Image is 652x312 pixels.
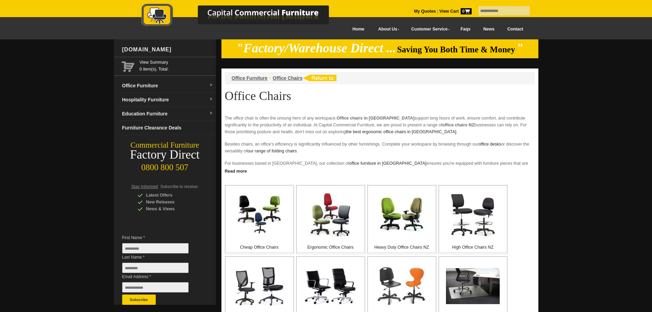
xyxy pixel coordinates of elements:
[122,282,189,292] input: Email Address *
[303,75,336,81] img: return to
[305,267,356,305] img: Executive Office Chairs
[439,9,472,14] strong: View Cart
[209,83,213,87] img: dropdown
[122,254,199,261] span: Last Name *
[131,184,158,189] span: Stay Informed
[122,295,156,305] button: Subscribe
[477,22,501,37] a: News
[119,39,216,60] div: [DOMAIN_NAME]
[209,97,213,101] img: dropdown
[232,75,268,81] a: Office Furniture
[377,267,426,305] img: Plastic Office Chairs
[367,185,436,254] a: Heavy Duty Office Chairs NZ Heavy Duty Office Chairs NZ
[209,111,213,115] img: dropdown
[516,41,523,55] em: "
[122,243,189,253] input: First Name *
[119,121,216,135] a: Furniture Clearance Deals
[114,159,216,172] div: 0800 800 507
[478,142,501,147] a: office desks
[414,9,436,14] a: My Quotes
[226,244,293,251] p: Cheap Office Chairs
[221,166,538,175] a: Click to read more
[454,22,477,37] a: Faqs
[225,185,294,254] a: Cheap Office Chairs Cheap Office Chairs
[236,41,396,55] em: "Factory/Warehouse Direct ...
[451,194,495,236] img: High Office Chairs NZ
[225,141,535,154] p: Besides chairs, an office's efficiency is significantly influenced by other furnishings. Complete...
[122,263,189,273] input: Last Name *
[122,234,199,241] span: First Name *
[138,199,203,205] div: New Releases
[297,244,365,251] p: Ergonomic Office Chairs
[439,244,507,251] p: High Office Chairs NZ
[368,244,436,251] p: Heavy Duty Office Chairs NZ
[123,3,362,28] img: Capital Commercial Furniture Logo
[397,45,515,54] span: Saving You Both Time & Money
[225,115,535,135] p: The office chair is often the unsung hero of any workspace. support long hours of work, ensure co...
[446,268,500,304] img: Office Chair Mats
[119,107,216,121] a: Education Furnituredropdown
[371,22,404,37] a: About Us
[380,193,424,237] img: Heavy Duty Office Chairs NZ
[461,8,472,14] span: 0
[140,59,213,72] span: 0 item(s), Total:
[273,75,303,81] a: Office Chairs
[349,161,426,166] a: office furniture in [GEOGRAPHIC_DATA]
[269,75,271,82] li: ›
[122,273,199,280] span: Email Address *
[225,89,535,102] h1: Office Chairs
[309,193,353,237] img: Ergonomic Office Chairs
[138,192,203,199] div: Latest Offers
[438,185,508,254] a: High Office Chairs NZ High Office Chairs NZ
[238,193,281,237] img: Cheap Office Chairs
[438,9,471,14] a: View Cart0
[119,93,216,107] a: Hospitality Furnituredropdown
[119,79,216,93] a: Office Furnituredropdown
[114,150,216,160] div: Factory Direct
[140,59,213,66] a: View Summary
[346,129,456,134] a: the best ergonomic office chairs in [GEOGRAPHIC_DATA]
[337,116,414,121] strong: Office chairs in [GEOGRAPHIC_DATA]
[225,160,535,180] p: For businesses based in [GEOGRAPHIC_DATA], our collection of ensures you're equipped with furnitu...
[442,123,474,127] strong: office chairs NZ
[296,185,365,254] a: Ergonomic Office Chairs Ergonomic Office Chairs
[160,184,199,189] span: Subscribe to receive:
[247,149,297,153] a: our range of folding chairs
[235,266,284,305] img: Mesh Office Chairs
[404,22,454,37] a: Customer Service
[114,140,216,150] div: Commercial Furniture
[501,22,529,37] a: Contact
[138,205,203,212] div: News & Views
[123,3,362,30] a: Capital Commercial Furniture Logo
